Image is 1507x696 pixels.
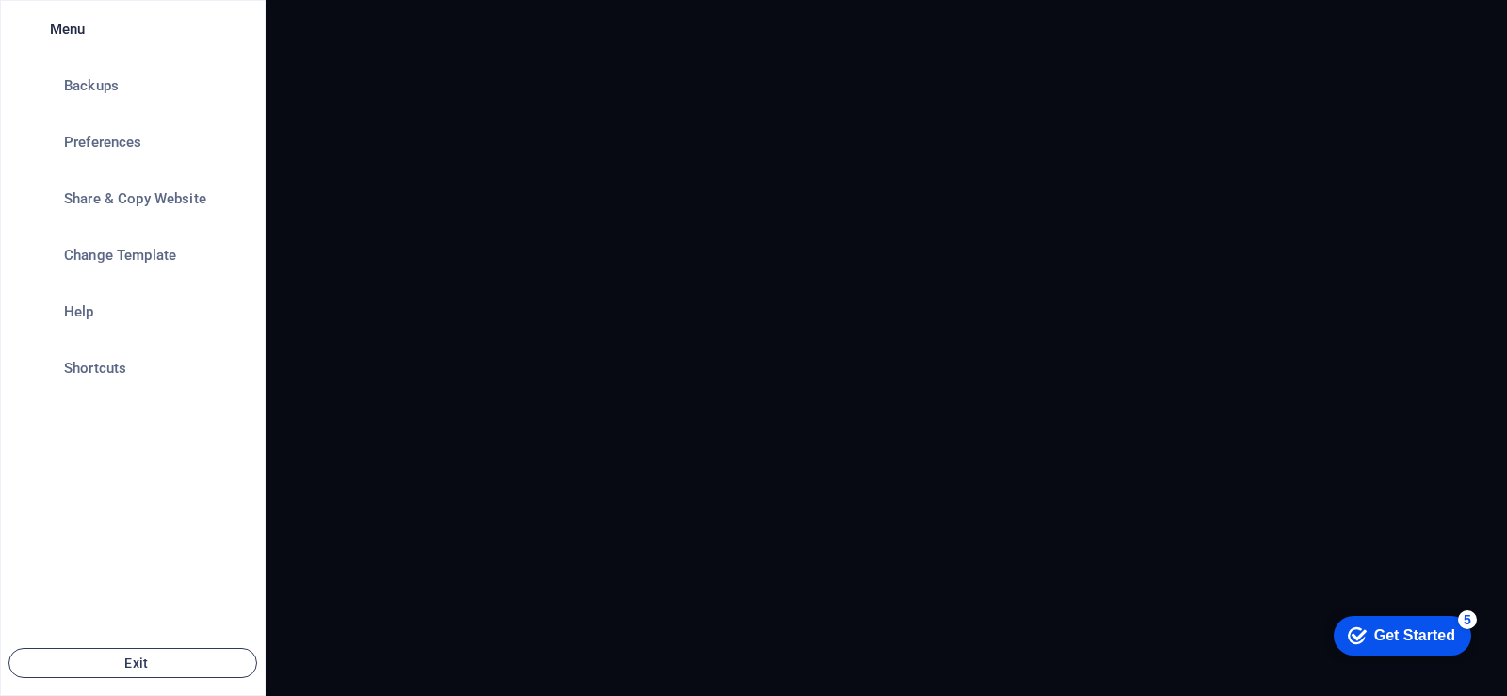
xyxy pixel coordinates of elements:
h6: Change Template [64,244,238,267]
div: Get Started [51,21,132,38]
div: Get Started 5 items remaining, 0% complete [10,9,148,49]
h6: Menu [50,18,250,40]
span: Exit [24,656,241,671]
h6: Shortcuts [64,357,238,380]
button: Exit [8,648,257,678]
a: Help [1,283,265,340]
div: 5 [135,4,154,23]
h6: Help [64,300,238,323]
h6: Share & Copy Website [64,187,238,210]
h6: Preferences [64,131,238,154]
h6: Backups [64,74,238,97]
